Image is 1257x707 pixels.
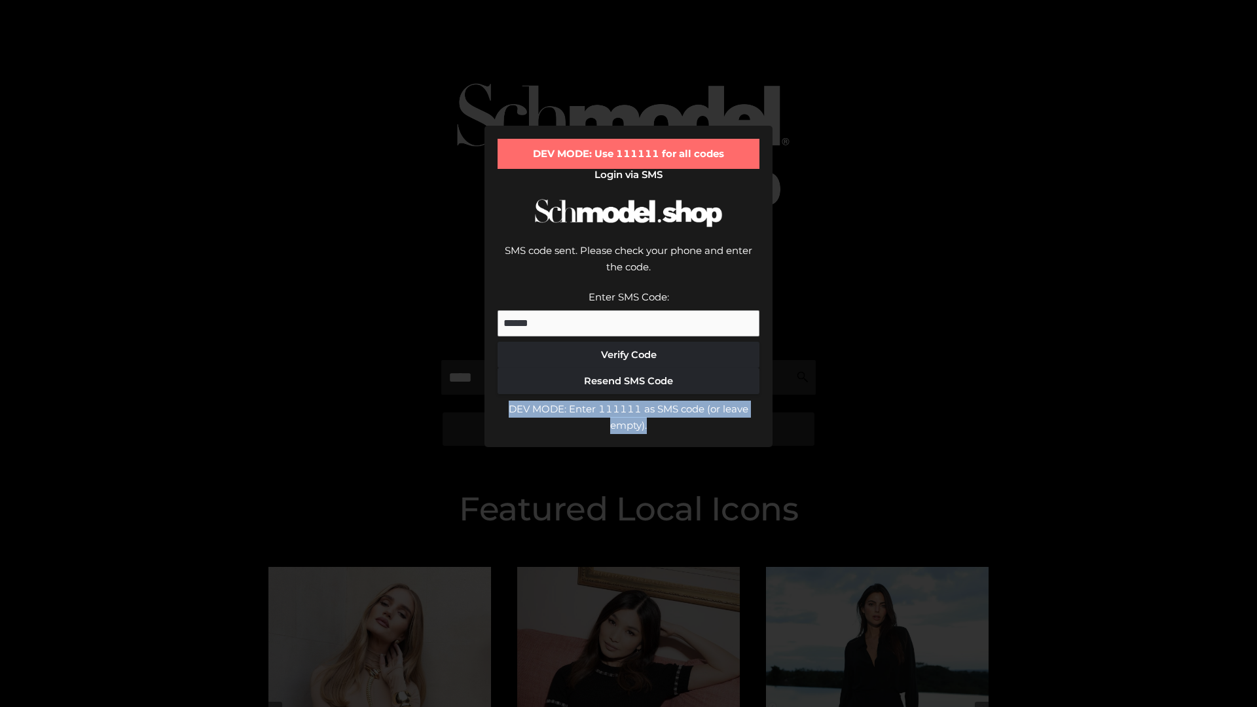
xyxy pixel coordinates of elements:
div: DEV MODE: Enter 111111 as SMS code (or leave empty). [498,401,759,434]
button: Resend SMS Code [498,368,759,394]
button: Verify Code [498,342,759,368]
div: DEV MODE: Use 111111 for all codes [498,139,759,169]
div: SMS code sent. Please check your phone and enter the code. [498,242,759,289]
img: Schmodel Logo [530,187,727,239]
label: Enter SMS Code: [589,291,669,303]
h2: Login via SMS [498,169,759,181]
